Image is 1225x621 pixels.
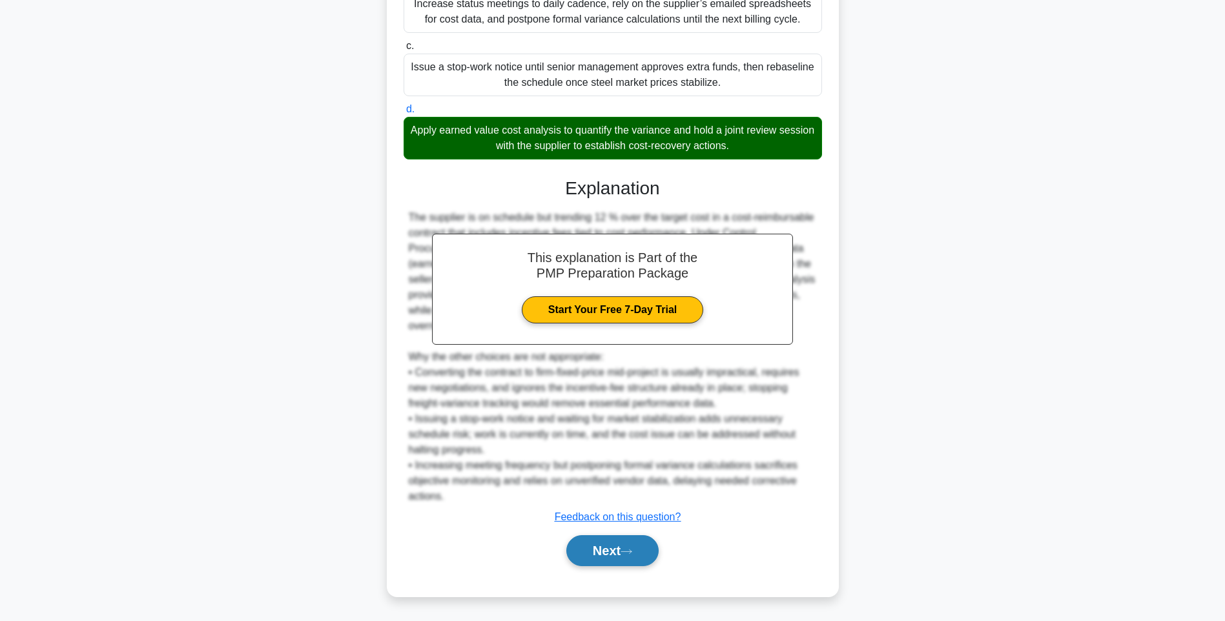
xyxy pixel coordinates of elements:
div: Issue a stop-work notice until senior management approves extra funds, then rebaseline the schedu... [404,54,822,96]
button: Next [566,535,659,566]
span: c. [406,40,414,51]
h3: Explanation [411,178,814,199]
div: The supplier is on schedule but trending 12 % over the target cost in a cost-reimbursable contrac... [409,210,817,504]
div: Apply earned value cost analysis to quantify the variance and hold a joint review session with th... [404,117,822,159]
a: Feedback on this question? [555,511,681,522]
span: d. [406,103,415,114]
a: Start Your Free 7-Day Trial [522,296,703,323]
